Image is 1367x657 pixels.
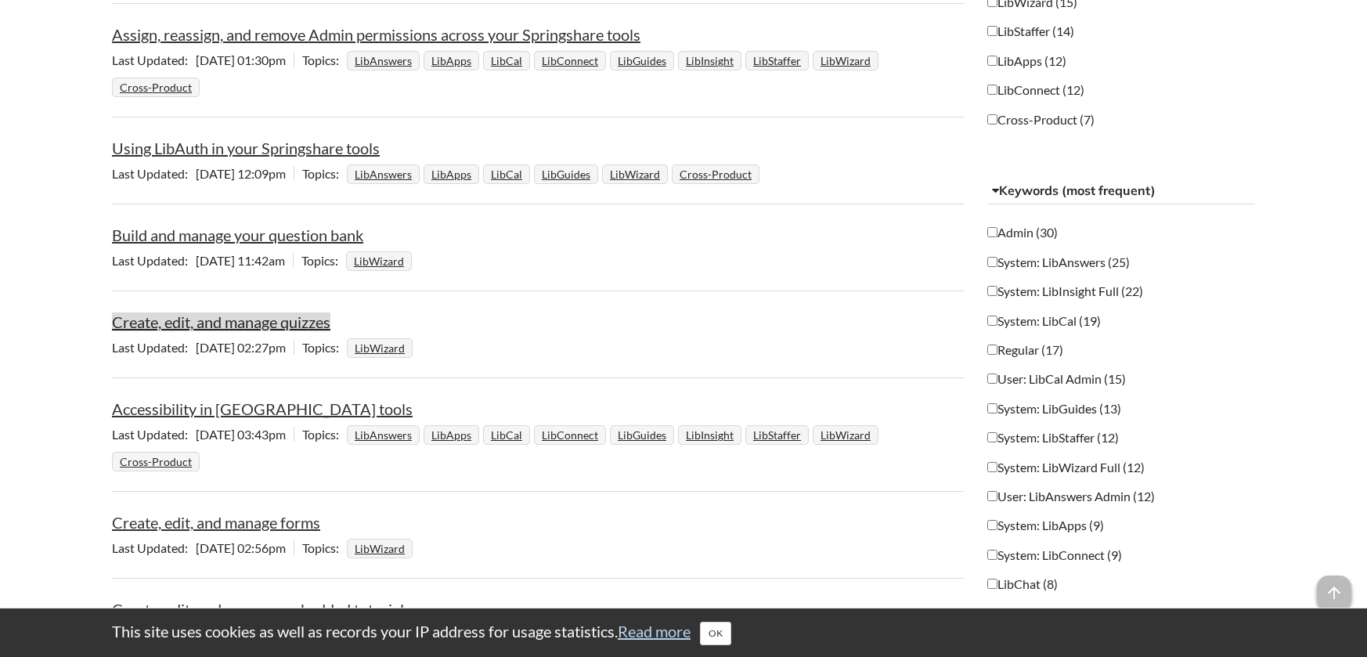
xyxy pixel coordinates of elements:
a: Read more [618,622,691,641]
ul: Topics [347,166,763,181]
input: Admin (30) [987,227,997,237]
span: [DATE] 03:43pm [112,427,294,442]
button: Keywords (most frequent) [987,177,1256,205]
label: LibChat (8) [987,576,1058,593]
ul: Topics [112,52,882,94]
span: Last Updated [112,427,196,442]
label: System: LibApps (9) [987,517,1104,534]
a: LibInsight [683,424,736,446]
a: arrow_upward [1317,577,1351,596]
label: System: LibWizard Full (12) [987,459,1145,476]
span: Topics [302,427,347,442]
input: System: LibConnect (9) [987,550,997,560]
a: Cross-Product [117,76,194,99]
input: Regular (17) [987,345,997,355]
a: Create, edit, and manage forms [112,513,320,532]
label: System: LibConnect (9) [987,547,1122,564]
span: Last Updated [112,253,196,268]
a: Using LibAuth in your Springshare tools [112,139,380,157]
span: Last Updated [112,52,196,67]
label: System: LibInsight Full (22) [987,283,1143,300]
span: [DATE] 02:56pm [112,540,294,555]
span: [DATE] 01:30pm [112,52,294,67]
span: Last Updated [112,340,196,355]
span: Last Updated [112,166,196,181]
input: System: LibGuides (13) [987,403,997,413]
a: LibAnswers [352,49,414,72]
span: [DATE] 11:42am [112,253,293,268]
a: Cross-Product [117,450,194,473]
label: LibConnect (12) [987,81,1084,99]
input: User: LibAnswers Admin (12) [987,491,997,501]
a: Cross-Product [677,163,754,186]
ul: Topics [346,253,416,268]
input: Cross-Product (7) [987,114,997,125]
input: System: LibInsight Full (22) [987,286,997,296]
label: Cross-Product (7) [987,111,1095,128]
ul: Topics [112,427,882,468]
input: System: LibStaffer (12) [987,432,997,442]
label: LibApps (12) [987,52,1066,70]
div: This site uses cookies as well as records your IP address for usage statistics. [96,620,1271,645]
input: LibChat (8) [987,579,997,589]
a: LibApps [429,163,474,186]
a: LibAnswers [352,424,414,446]
span: Topics [302,166,347,181]
span: Topics [302,340,347,355]
label: Admin (30) [987,224,1058,241]
a: LibApps [429,49,474,72]
a: LibWizard [352,537,407,560]
a: Build and manage your question bank [112,226,363,244]
a: LibWizard [352,337,407,359]
a: LibInsight [683,49,736,72]
label: System: LibCal (19) [987,312,1101,330]
a: LibStaffer [751,424,803,446]
span: Topics [302,52,347,67]
span: [DATE] 02:27pm [112,340,294,355]
span: arrow_upward [1317,576,1351,610]
input: User: LibCal Admin (15) [987,374,997,384]
input: System: LibApps (9) [987,520,997,530]
a: LibAnswers [352,163,414,186]
label: System: LibGuides (13) [987,400,1121,417]
input: LibStaffer (14) [987,26,997,36]
span: Last Updated [112,540,196,555]
label: Regular (17) [987,341,1063,359]
a: LibGuides [539,163,593,186]
label: User: LibAnswers Admin (12) [987,488,1155,505]
label: User: LibCal Admin (15) [987,370,1126,388]
input: System: LibCal (19) [987,316,997,326]
a: Assign, reassign, and remove Admin permissions across your Springshare tools [112,25,640,44]
input: System: LibWizard Full (12) [987,462,997,472]
ul: Topics [347,540,417,555]
a: LibGuides [615,424,669,446]
a: LibCal [489,424,525,446]
a: LibCal [489,49,525,72]
label: System: LibStaffer (12) [987,429,1119,446]
span: [DATE] 12:09pm [112,166,294,181]
a: LibWizard [608,163,662,186]
a: LibWizard [352,250,406,273]
a: LibConnect [539,49,601,72]
a: Create, edit, and manage quizzes [112,312,330,331]
input: System: LibAnswers (25) [987,257,997,267]
label: System: LibAnswers (25) [987,254,1130,271]
a: LibCal [489,163,525,186]
label: LibStaffer (14) [987,23,1074,40]
a: LibStaffer [751,49,803,72]
input: LibApps (12) [987,56,997,66]
a: LibApps [429,424,474,446]
input: LibConnect (12) [987,85,997,95]
button: Close [700,622,731,645]
a: LibWizard [818,49,873,72]
a: Create, edit, and manage embedded tutorials [112,600,411,619]
a: Accessibility in [GEOGRAPHIC_DATA] tools [112,399,413,418]
label: User: LibGuides Admin (8) [987,605,1139,622]
a: LibConnect [539,424,601,446]
ul: Topics [347,340,417,355]
span: Topics [301,253,346,268]
a: LibWizard [818,424,873,446]
a: LibGuides [615,49,669,72]
span: Topics [302,540,347,555]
